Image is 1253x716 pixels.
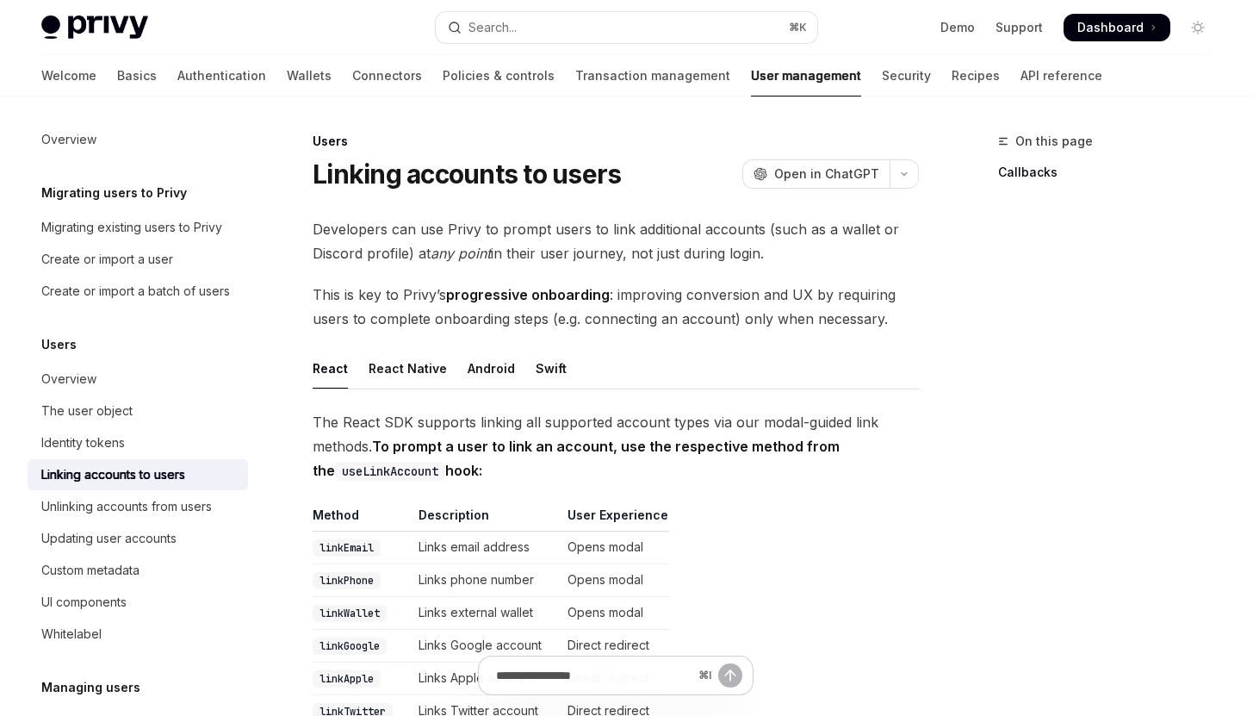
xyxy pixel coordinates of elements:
[352,55,422,97] a: Connectors
[1020,55,1102,97] a: API reference
[575,55,730,97] a: Transaction management
[313,572,381,589] code: linkPhone
[41,281,230,302] div: Create or import a batch of users
[412,630,561,663] td: Links Google account
[41,217,222,238] div: Migrating existing users to Privy
[287,55,332,97] a: Wallets
[940,19,975,36] a: Demo
[28,491,248,522] a: Unlinking accounts from users
[742,159,890,189] button: Open in ChatGPT
[412,507,561,532] th: Description
[436,12,816,43] button: Open search
[561,564,669,597] td: Opens modal
[751,55,861,97] a: User management
[313,438,840,479] strong: To prompt a user to link an account, use the respective method from the hook:
[28,555,248,586] a: Custom metadata
[313,638,387,655] code: linkGoogle
[28,364,248,395] a: Overview
[28,459,248,490] a: Linking accounts to users
[117,55,157,97] a: Basics
[952,55,1000,97] a: Recipes
[998,159,1225,186] a: Callbacks
[41,16,148,40] img: light logo
[41,129,96,150] div: Overview
[41,183,187,203] h5: Migrating users to Privy
[412,532,561,564] td: Links email address
[28,587,248,618] a: UI components
[41,433,125,453] div: Identity tokens
[412,564,561,597] td: Links phone number
[313,605,387,622] code: linkWallet
[41,369,96,389] div: Overview
[41,592,127,613] div: UI components
[561,630,669,663] td: Direct redirect
[1064,14,1170,41] a: Dashboard
[335,462,445,481] code: useLinkAccount
[41,528,177,549] div: Updating user accounts
[1184,14,1212,41] button: Toggle dark mode
[1015,131,1093,152] span: On this page
[412,597,561,630] td: Links external wallet
[28,523,248,554] a: Updating user accounts
[28,244,248,275] a: Create or import a user
[28,124,248,155] a: Overview
[41,560,140,581] div: Custom metadata
[28,395,248,426] a: The user object
[41,464,185,485] div: Linking accounts to users
[369,348,447,389] div: React Native
[28,619,248,650] a: Whitelabel
[41,496,212,517] div: Unlinking accounts from users
[177,55,266,97] a: Authentication
[996,19,1043,36] a: Support
[468,348,515,389] div: Android
[774,165,879,183] span: Open in ChatGPT
[536,348,567,389] div: Swift
[313,283,919,331] span: This is key to Privy’s : improving conversion and UX by requiring users to complete onboarding st...
[41,55,96,97] a: Welcome
[313,539,381,557] code: linkEmail
[1077,19,1144,36] span: Dashboard
[313,507,412,532] th: Method
[882,55,931,97] a: Security
[446,286,610,303] strong: progressive onboarding
[41,401,133,421] div: The user object
[561,597,669,630] td: Opens modal
[496,657,692,694] input: Ask a question...
[41,334,77,355] h5: Users
[313,348,348,389] div: React
[28,427,248,458] a: Identity tokens
[313,410,919,483] span: The React SDK supports linking all supported account types via our modal-guided link methods.
[561,507,669,532] th: User Experience
[561,532,669,564] td: Opens modal
[313,159,621,190] h1: Linking accounts to users
[313,217,919,265] span: Developers can use Privy to prompt users to link additional accounts (such as a wallet or Discord...
[443,55,555,97] a: Policies & controls
[28,212,248,243] a: Migrating existing users to Privy
[41,624,102,644] div: Whitelabel
[41,677,140,698] h5: Managing users
[313,133,919,150] div: Users
[718,663,742,688] button: Send message
[41,249,173,270] div: Create or import a user
[28,276,248,307] a: Create or import a batch of users
[468,17,517,38] div: Search...
[431,245,491,262] em: any point
[789,21,807,34] span: ⌘ K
